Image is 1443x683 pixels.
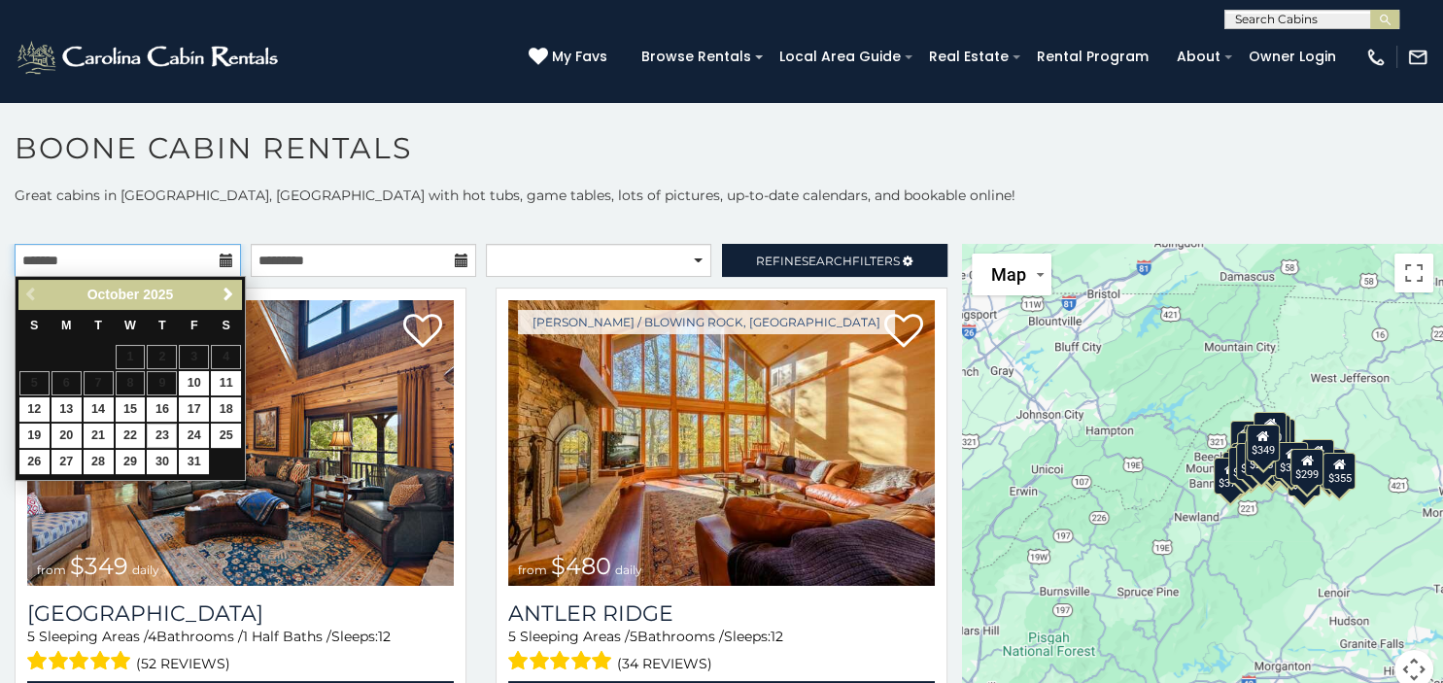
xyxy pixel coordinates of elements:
span: Refine Filters [756,254,900,268]
a: 31 [179,450,209,474]
a: 15 [116,397,146,422]
span: daily [132,563,159,577]
a: RefineSearchFilters [722,244,948,277]
span: Search [802,254,852,268]
a: 30 [147,450,177,474]
a: 18 [211,397,241,422]
span: Saturday [223,319,230,332]
a: Antler Ridge from $480 daily [508,300,935,586]
span: $349 [70,552,128,580]
span: Next [221,287,236,302]
div: $225 [1244,439,1277,476]
span: 4 [148,628,156,645]
div: $325 [1227,447,1260,484]
span: Wednesday [124,319,136,332]
a: 29 [116,450,146,474]
div: $299 [1290,449,1323,486]
span: 12 [771,628,783,645]
span: 5 [508,628,516,645]
a: About [1167,42,1230,72]
span: from [518,563,547,577]
div: $250 [1261,419,1294,456]
button: Toggle fullscreen view [1394,254,1433,292]
span: daily [615,563,642,577]
div: $349 [1246,425,1279,461]
a: 16 [147,397,177,422]
div: Sleeping Areas / Bathrooms / Sleeps: [508,627,935,676]
a: 12 [19,397,50,422]
a: 19 [19,424,50,448]
a: 25 [211,424,241,448]
span: My Favs [552,47,607,67]
span: $480 [551,552,611,580]
a: [PERSON_NAME] / Blowing Rock, [GEOGRAPHIC_DATA] [518,310,895,334]
a: 20 [52,424,82,448]
span: from [37,563,66,577]
a: Rental Program [1027,42,1158,72]
a: Next [216,283,240,307]
a: 22 [116,424,146,448]
span: 5 [27,628,35,645]
span: Tuesday [94,319,102,332]
a: 17 [179,397,209,422]
div: Sleeping Areas / Bathrooms / Sleeps: [27,627,454,676]
a: 28 [84,450,114,474]
span: Map [991,264,1026,285]
div: $255 [1257,415,1290,452]
span: October [87,287,140,302]
div: $355 [1323,453,1356,490]
a: Antler Ridge [508,600,935,627]
a: 23 [147,424,177,448]
button: Change map style [972,254,1051,295]
div: $395 [1235,443,1268,480]
a: 13 [52,397,82,422]
a: 21 [84,424,114,448]
span: (52 reviews) [136,651,230,676]
a: 10 [179,371,209,395]
span: 2025 [143,287,173,302]
a: Browse Rentals [632,42,761,72]
a: 26 [19,450,50,474]
span: 1 Half Baths / [243,628,331,645]
a: 27 [52,450,82,474]
img: White-1-2.png [15,38,284,77]
span: 12 [378,628,391,645]
span: Thursday [158,319,166,332]
a: Real Estate [919,42,1018,72]
div: $635 [1229,421,1262,458]
span: (34 reviews) [617,651,712,676]
div: $380 [1275,442,1308,479]
span: Friday [190,319,198,332]
div: $375 [1213,458,1246,495]
h3: Diamond Creek Lodge [27,600,454,627]
img: phone-regular-white.png [1365,47,1387,68]
a: Local Area Guide [770,42,910,72]
span: Sunday [30,319,38,332]
a: My Favs [529,47,612,68]
a: [GEOGRAPHIC_DATA] [27,600,454,627]
span: 5 [630,628,637,645]
span: Monday [61,319,72,332]
a: Owner Login [1239,42,1346,72]
div: $320 [1254,412,1287,449]
img: Antler Ridge [508,300,935,586]
a: 24 [179,424,209,448]
img: mail-regular-white.png [1407,47,1428,68]
div: $930 [1301,439,1334,476]
a: Add to favorites [884,312,923,353]
a: 11 [211,371,241,395]
a: 14 [84,397,114,422]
